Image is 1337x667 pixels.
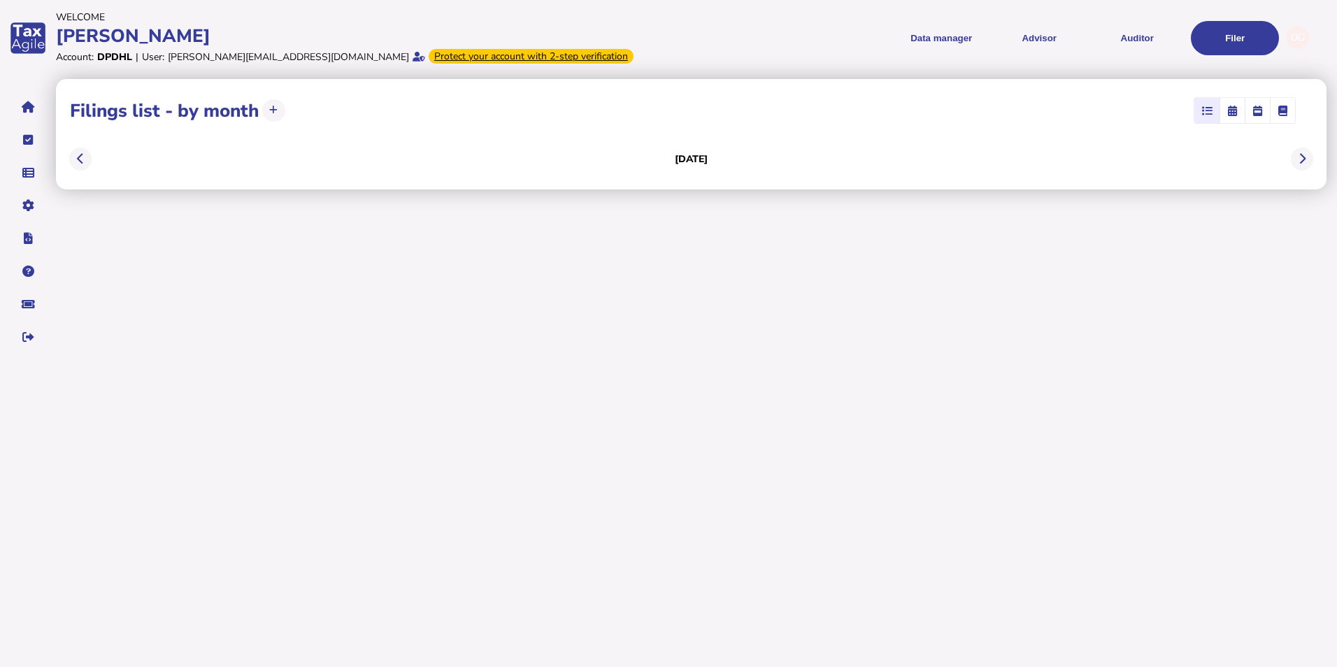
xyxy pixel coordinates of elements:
div: Account: [56,50,94,64]
button: Previous [69,148,92,171]
h1: Filings list - by month [70,99,259,123]
button: Sign out [13,322,43,352]
button: Next [1291,148,1314,171]
mat-button-toggle: Ledger [1270,98,1295,123]
mat-button-toggle: List view [1194,98,1220,123]
button: Shows a dropdown of Data manager options [897,21,985,55]
button: Tasks [13,125,43,155]
button: Upload transactions [262,99,285,122]
button: Raise a support ticket [13,289,43,319]
mat-button-toggle: Calendar month view [1220,98,1245,123]
button: Home [13,92,43,122]
button: Help pages [13,257,43,286]
div: DPDHL [97,50,132,64]
h3: [DATE] [675,152,708,166]
button: Shows a dropdown of VAT Advisor options [995,21,1083,55]
button: Developer hub links [13,224,43,253]
button: Manage settings [13,191,43,220]
i: Email verified [413,52,425,62]
div: User: [142,50,164,64]
button: Auditor [1093,21,1181,55]
div: From Oct 1, 2025, 2-step verification will be required to login. Set it up now... [429,49,634,64]
button: Filer [1191,21,1279,55]
div: [PERSON_NAME][EMAIL_ADDRESS][DOMAIN_NAME] [168,50,409,64]
div: Welcome [56,10,664,24]
div: Profile settings [1286,27,1309,50]
menu: navigate products [671,21,1280,55]
div: [PERSON_NAME] [56,24,664,48]
button: Data manager [13,158,43,187]
mat-button-toggle: Calendar week view [1245,98,1270,123]
div: | [136,50,138,64]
